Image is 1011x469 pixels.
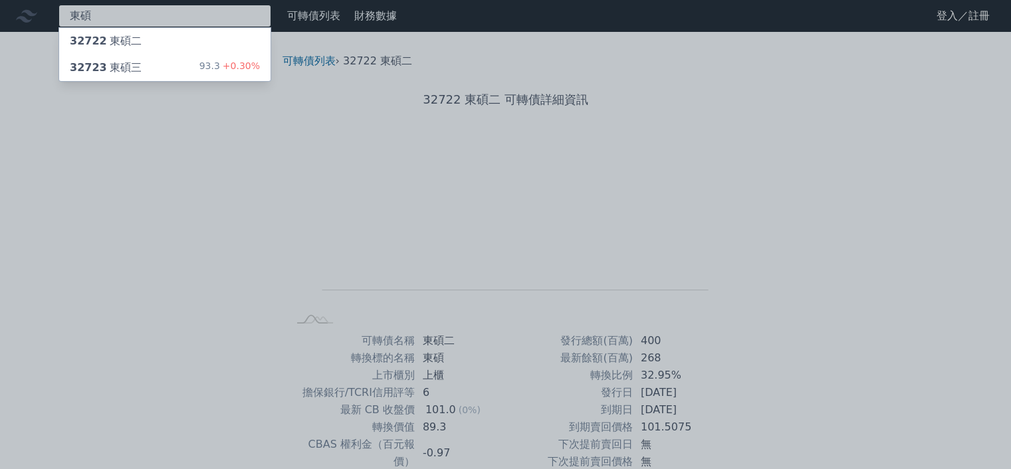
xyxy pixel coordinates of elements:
[70,61,107,74] span: 32723
[59,28,271,54] a: 32722東碩二
[70,35,107,47] span: 32722
[70,60,142,76] div: 東碩三
[59,54,271,81] a: 32723東碩三 93.3+0.30%
[70,33,142,49] div: 東碩二
[199,60,260,76] div: 93.3
[220,60,260,71] span: +0.30%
